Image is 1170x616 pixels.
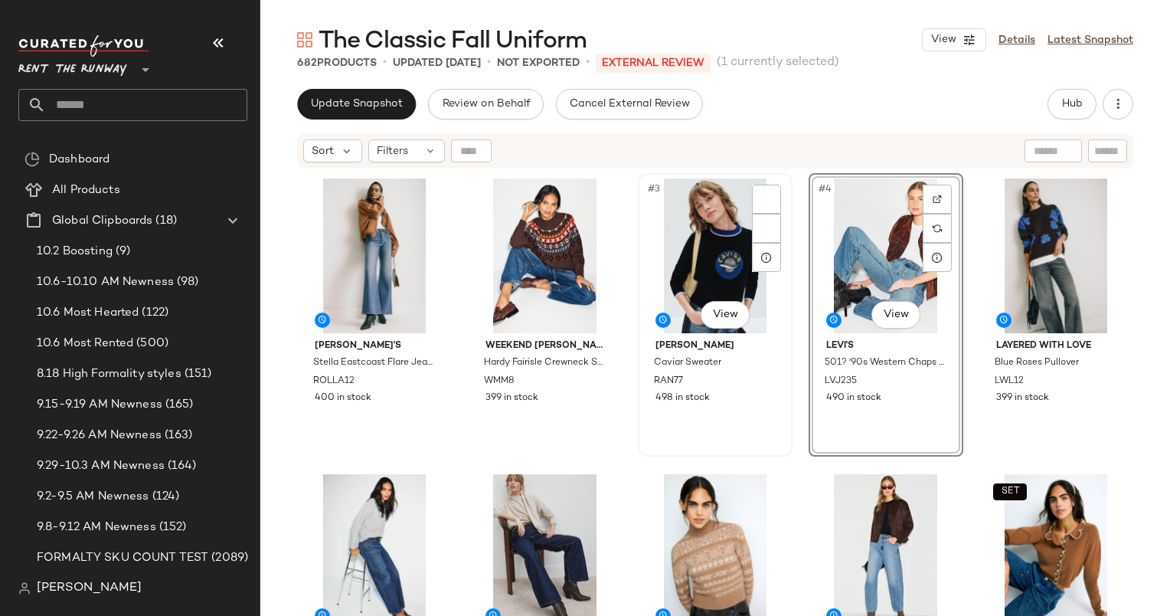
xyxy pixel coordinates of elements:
[52,212,152,230] span: Global Clipboards
[37,365,181,383] span: 8.18 High Formality styles
[993,483,1027,500] button: SET
[1047,32,1133,48] a: Latest Snapshot
[297,89,416,120] button: Update Snapshot
[586,54,590,72] span: •
[485,392,538,405] span: 399 in stock
[174,274,199,291] span: (98)
[152,212,177,230] span: (18)
[302,179,446,333] img: ROLLA12.jpg
[315,392,371,405] span: 400 in stock
[313,356,433,370] span: Stella Eastcoast Flare Jeans
[871,301,920,329] button: View
[297,57,317,69] span: 682
[995,356,1079,370] span: Blue Roses Pullover
[315,339,434,353] span: [PERSON_NAME]'s
[297,55,377,71] div: Products
[310,98,403,110] span: Update Snapshot
[49,151,109,169] span: Dashboard
[37,243,113,260] span: 10.2 Boosting
[18,52,127,80] span: Rent the Runway
[297,32,312,48] img: svg%3e
[37,457,165,475] span: 9.29-10.3 AM Newness
[37,274,174,291] span: 10.6-10.10 AM Newness
[487,54,491,72] span: •
[933,195,942,204] img: svg%3e
[162,396,194,414] span: (165)
[882,309,908,321] span: View
[37,427,162,444] span: 9.22-9.26 AM Newness
[825,356,944,370] span: 501? '90s Western Chaps Jeans
[428,89,543,120] button: Review on Behalf
[1000,487,1019,497] span: SET
[312,143,334,159] span: Sort
[1061,98,1083,110] span: Hub
[814,179,958,333] img: LVJ235.jpg
[393,55,481,71] p: updated [DATE]
[165,457,197,475] span: (164)
[441,98,530,110] span: Review on Behalf
[996,339,1116,353] span: Layered with Love
[18,35,149,57] img: cfy_white_logo.C9jOOHJF.svg
[484,356,603,370] span: Hardy Fairisle Crewneck Sweater
[654,356,721,370] span: Caviar Sweater
[933,224,942,233] img: svg%3e
[712,309,738,321] span: View
[383,54,387,72] span: •
[162,427,193,444] span: (163)
[995,375,1024,388] span: LWL12
[52,182,120,199] span: All Products
[37,519,156,536] span: 9.8-9.12 AM Newness
[156,519,187,536] span: (152)
[181,365,212,383] span: (151)
[133,335,168,352] span: (500)
[825,375,857,388] span: LVJ235
[717,54,839,72] span: (1 currently selected)
[655,392,710,405] span: 498 in stock
[485,339,605,353] span: Weekend [PERSON_NAME]
[930,34,956,46] span: View
[18,582,31,595] img: svg%3e
[37,304,139,322] span: 10.6 Most Hearted
[37,335,133,352] span: 10.6 Most Rented
[377,143,408,159] span: Filters
[313,375,355,388] span: ROLLA12
[497,55,580,71] p: Not Exported
[556,89,703,120] button: Cancel External Review
[1047,89,1096,120] button: Hub
[655,339,775,353] span: [PERSON_NAME]
[37,396,162,414] span: 9.15-9.19 AM Newness
[113,243,130,260] span: (9)
[596,54,711,73] p: External REVIEW
[654,375,683,388] span: RAN77
[817,182,835,197] span: #4
[37,488,149,506] span: 9.2-9.5 AM Newness
[922,28,986,51] button: View
[139,304,168,322] span: (122)
[25,152,40,167] img: svg%3e
[149,488,180,506] span: (124)
[473,179,617,333] img: WMM8.jpg
[984,179,1128,333] img: LWL12.jpg
[484,375,515,388] span: WMM8
[998,32,1035,48] a: Details
[569,98,690,110] span: Cancel External Review
[37,579,142,598] span: [PERSON_NAME]
[37,549,208,567] span: FORMALTY SKU COUNT TEST
[643,179,787,333] img: RAN77.jpg
[319,26,587,57] span: The Classic Fall Uniform
[701,301,750,329] button: View
[996,392,1049,405] span: 399 in stock
[208,549,248,567] span: (2089)
[646,182,663,197] span: #3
